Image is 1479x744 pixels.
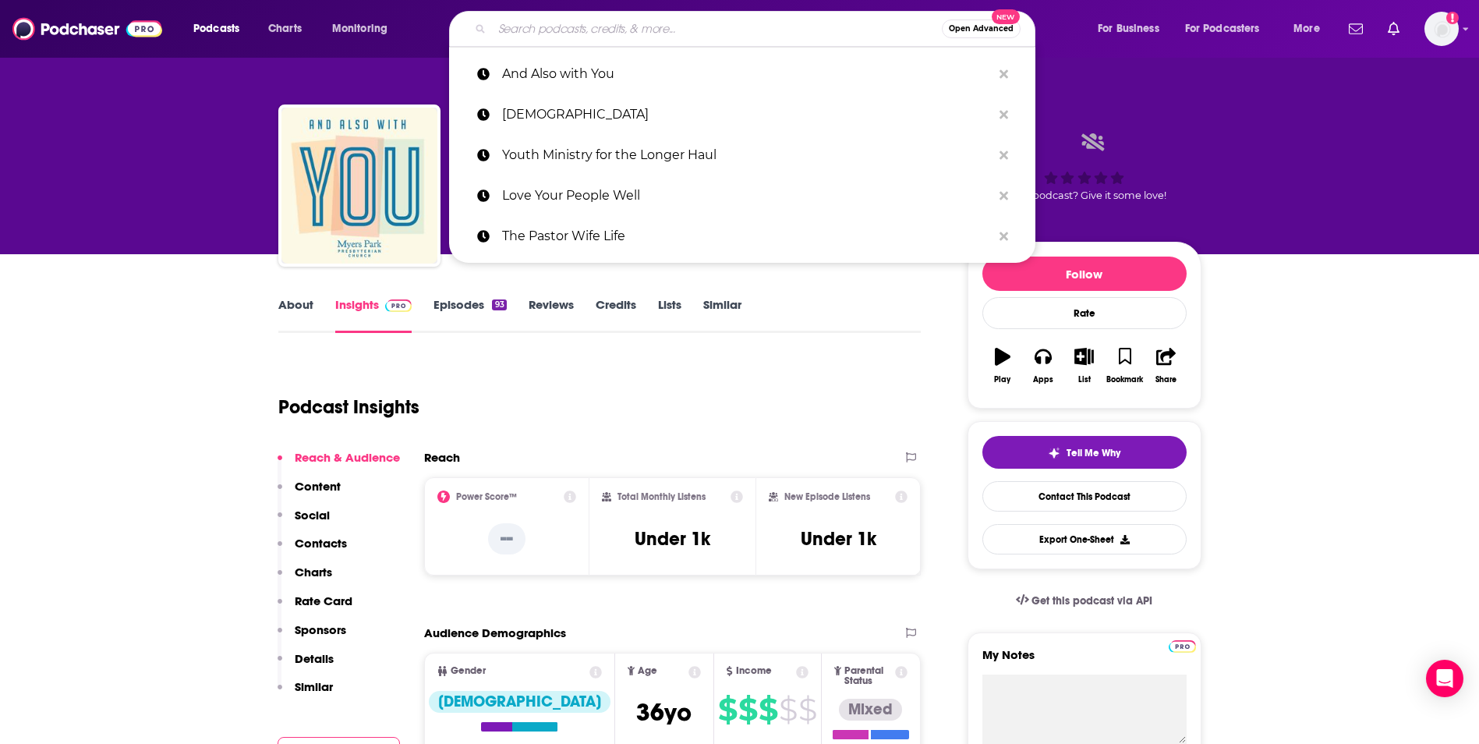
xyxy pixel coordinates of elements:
img: Podchaser - Follow, Share and Rate Podcasts [12,14,162,44]
h2: Total Monthly Listens [617,491,706,502]
span: Logged in as smacnaughton [1424,12,1459,46]
h2: New Episode Listens [784,491,870,502]
a: Lists [658,297,681,333]
svg: Add a profile image [1446,12,1459,24]
p: pastorserve [502,94,992,135]
button: Details [278,651,334,680]
span: Tell Me Why [1067,447,1120,459]
button: Show profile menu [1424,12,1459,46]
p: Love Your People Well [502,175,992,216]
button: open menu [1175,16,1283,41]
a: Similar [703,297,741,333]
a: Credits [596,297,636,333]
span: $ [779,697,797,722]
a: Get this podcast via API [1003,582,1166,620]
span: For Business [1098,18,1159,40]
button: Contacts [278,536,347,565]
button: open menu [1283,16,1339,41]
p: Contacts [295,536,347,551]
div: Rate [982,297,1187,329]
button: Charts [278,565,332,593]
span: Open Advanced [949,25,1014,33]
a: Youth Ministry for the Longer Haul [449,135,1035,175]
a: Show notifications dropdown [1382,16,1406,42]
img: tell me why sparkle [1048,447,1060,459]
span: Age [638,666,657,676]
span: New [992,9,1020,24]
span: $ [718,697,737,722]
button: Open AdvancedNew [942,19,1021,38]
input: Search podcasts, credits, & more... [492,16,942,41]
p: -- [488,523,525,554]
p: Similar [295,679,333,694]
img: Podchaser Pro [385,299,412,312]
h2: Power Score™ [456,491,517,502]
button: Play [982,338,1023,394]
button: Share [1145,338,1186,394]
img: Podchaser Pro [1169,640,1196,653]
a: Pro website [1169,638,1196,653]
button: List [1063,338,1104,394]
p: The Pastor Wife Life [502,216,992,257]
button: open menu [182,16,260,41]
a: Contact This Podcast [982,481,1187,512]
span: More [1293,18,1320,40]
p: Content [295,479,341,494]
button: Reach & Audience [278,450,400,479]
div: Bookmark [1106,375,1143,384]
a: The Pastor Wife Life [449,216,1035,257]
a: Love Your People Well [449,175,1035,216]
div: Good podcast? Give it some love! [968,119,1201,215]
a: InsightsPodchaser Pro [335,297,412,333]
div: Search podcasts, credits, & more... [464,11,1050,47]
a: About [278,297,313,333]
button: Follow [982,257,1187,291]
span: Gender [451,666,486,676]
span: Good podcast? Give it some love! [1003,190,1166,201]
span: Income [736,666,772,676]
span: $ [798,697,816,722]
div: [DEMOGRAPHIC_DATA] [429,691,610,713]
button: Bookmark [1105,338,1145,394]
div: Open Intercom Messenger [1426,660,1463,697]
p: Sponsors [295,622,346,637]
a: And Also with You [449,54,1035,94]
a: Charts [258,16,311,41]
h2: Audience Demographics [424,625,566,640]
h2: Reach [424,450,460,465]
p: Details [295,651,334,666]
label: My Notes [982,647,1187,675]
p: Charts [295,565,332,579]
h1: Podcast Insights [278,395,419,419]
button: open menu [1087,16,1179,41]
span: 36 yo [636,697,692,728]
button: Similar [278,679,333,708]
p: And Also with You [502,54,992,94]
p: Reach & Audience [295,450,400,465]
span: Monitoring [332,18,387,40]
span: Get this podcast via API [1031,594,1152,608]
p: Youth Ministry for the Longer Haul [502,135,992,175]
span: Podcasts [193,18,239,40]
button: Apps [1023,338,1063,394]
p: Social [295,508,330,523]
div: Mixed [839,699,902,721]
h3: Under 1k [635,527,710,551]
button: Rate Card [278,593,352,622]
button: Export One-Sheet [982,524,1187,554]
div: Apps [1033,375,1053,384]
button: Sponsors [278,622,346,651]
button: tell me why sparkleTell Me Why [982,436,1187,469]
p: Rate Card [295,593,352,608]
div: 93 [492,299,506,310]
div: Share [1155,375,1176,384]
button: open menu [321,16,408,41]
button: Content [278,479,341,508]
img: And Also With You [281,108,437,264]
span: $ [759,697,777,722]
a: Show notifications dropdown [1343,16,1369,42]
div: List [1078,375,1091,384]
span: For Podcasters [1185,18,1260,40]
